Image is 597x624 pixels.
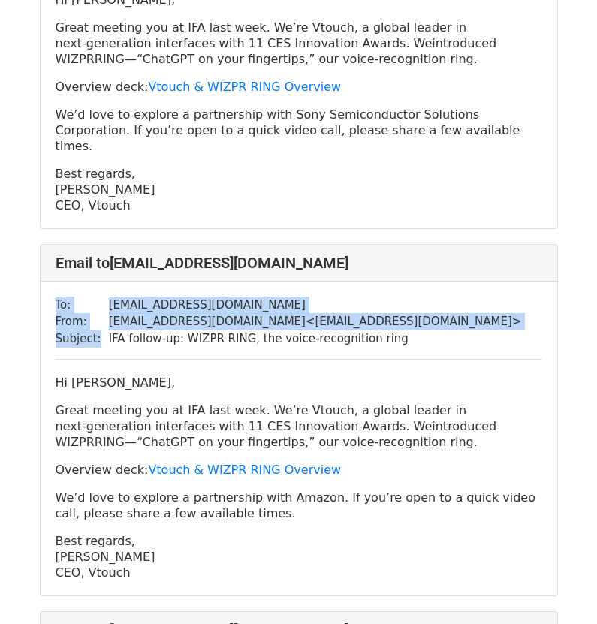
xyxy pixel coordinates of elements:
[56,419,497,449] span: introduced WIZPR
[56,166,542,213] p: Best regards, [PERSON_NAME] CEO, Vtouch
[109,313,522,330] td: [EMAIL_ADDRESS][DOMAIN_NAME] < [EMAIL_ADDRESS][DOMAIN_NAME] >
[56,533,542,580] p: Best regards, [PERSON_NAME] CEO, Vtouch
[56,36,497,66] span: introduced WIZPR
[522,552,597,624] iframe: Chat Widget
[56,79,542,95] p: Overview deck:
[56,490,542,521] p: We’d love to explore a partnership with Amazon. If you’re open to a quick video call, please shar...
[56,297,109,314] td: To:
[56,107,542,154] p: We’d love to explore a partnership with Sony Semiconductor Solutions Corporation. If you’re open ...
[109,330,522,348] td: IFA follow‑up: WIZPR RING, the voice-recognition ring
[56,254,542,272] h4: Email to [EMAIL_ADDRESS][DOMAIN_NAME]
[56,462,542,478] p: Overview deck:
[522,552,597,624] div: 채팅 위젯
[109,297,522,314] td: [EMAIL_ADDRESS][DOMAIN_NAME]
[56,20,542,67] p: Great meeting you at IFA last week. We’re Vtouch, a global leader in next‑generation interfaces w...
[56,313,109,330] td: From:
[148,80,341,94] a: Vtouch & WIZPR RING Overview
[148,463,341,477] a: Vtouch & WIZPR RING Overview
[56,375,542,390] p: Hi [PERSON_NAME],
[56,402,542,450] p: Great meeting you at IFA last week. We’re Vtouch, a global leader in next‑generation interfaces w...
[56,330,109,348] td: Subject:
